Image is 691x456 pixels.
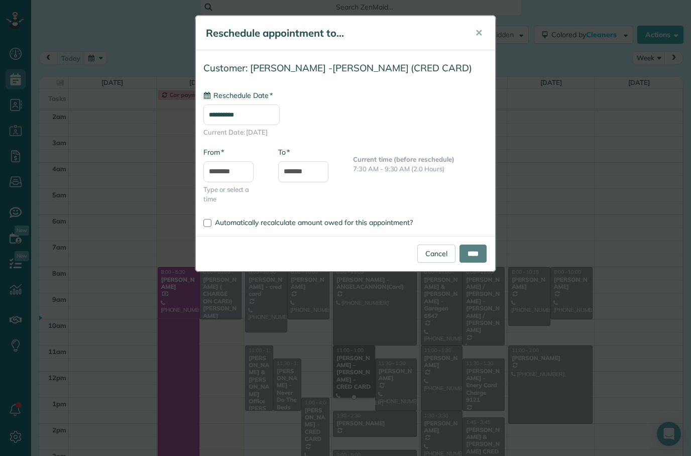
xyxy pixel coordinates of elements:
[353,155,454,163] b: Current time (before reschedule)
[203,63,488,73] h4: Customer: [PERSON_NAME] -[PERSON_NAME] (CRED CARD)
[203,128,488,137] span: Current Date: [DATE]
[206,26,461,40] h5: Reschedule appointment to...
[417,245,455,263] a: Cancel
[203,185,263,204] span: Type or select a time
[203,147,224,157] label: From
[278,147,290,157] label: To
[203,90,273,100] label: Reschedule Date
[215,218,413,227] span: Automatically recalculate amount owed for this appointment?
[475,27,483,39] span: ✕
[353,164,488,174] p: 7:30 AM - 9:30 AM (2.0 Hours)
